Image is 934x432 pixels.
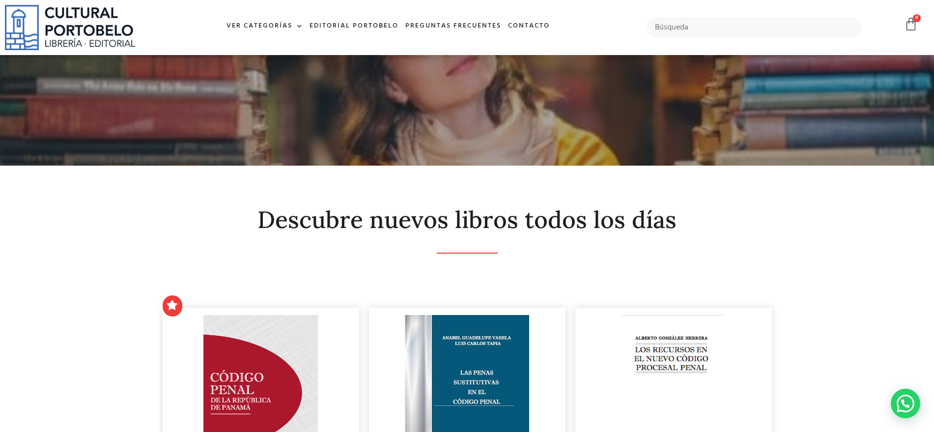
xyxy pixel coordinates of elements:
[306,16,402,37] a: Editorial Portobelo
[904,17,918,31] a: 0
[505,16,553,37] a: Contacto
[647,17,862,38] input: Búsqueda
[163,207,772,233] h2: Descubre nuevos libros todos los días
[913,14,921,22] span: 0
[402,16,505,37] a: Preguntas frecuentes
[223,16,306,37] a: Ver Categorías
[891,389,920,418] div: WhatsApp contact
